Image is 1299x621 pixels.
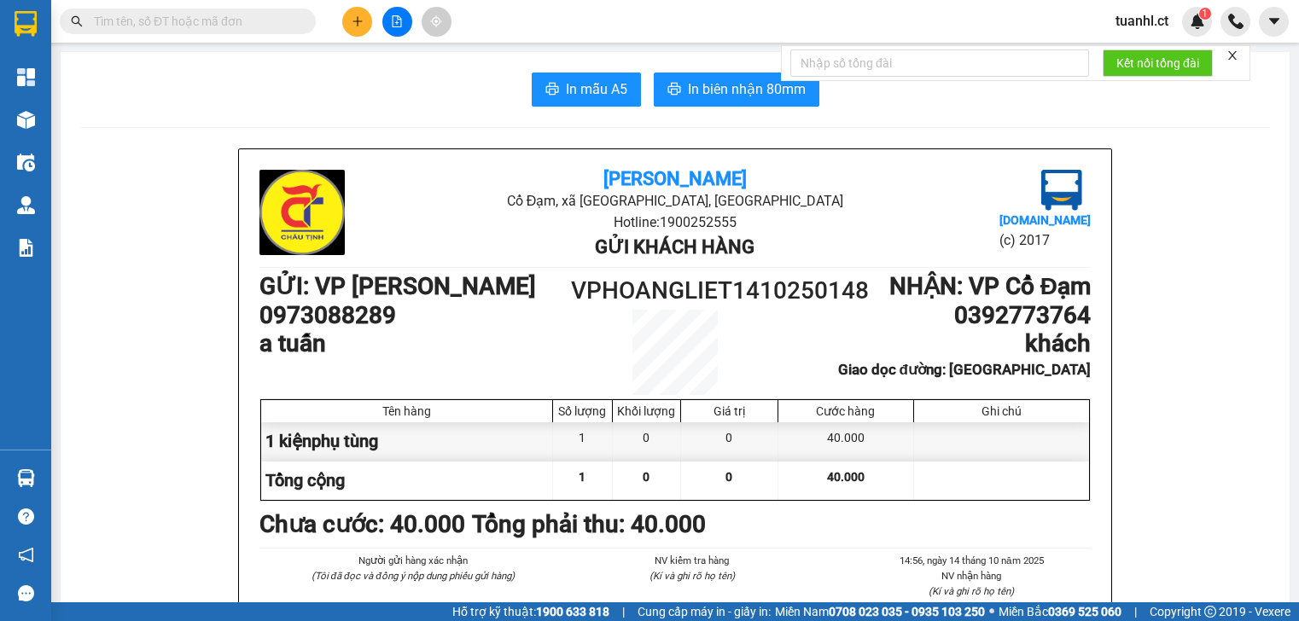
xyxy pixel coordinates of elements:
h1: a tuấn [259,329,571,358]
span: 40.000 [827,470,865,484]
button: caret-down [1259,7,1289,37]
span: Kết nối tổng đài [1116,54,1199,73]
div: Ghi chú [918,404,1085,418]
div: Cước hàng [783,404,909,418]
span: close [1226,49,1238,61]
span: In biên nhận 80mm [688,78,806,100]
div: 1 [553,422,613,461]
span: caret-down [1267,14,1282,29]
button: plus [342,7,372,37]
button: printerIn mẫu A5 [532,73,641,107]
input: Tìm tên, số ĐT hoặc mã đơn [94,12,295,31]
b: Gửi khách hàng [595,236,754,258]
span: Hỗ trợ kỹ thuật: [452,602,609,621]
h1: 0973088289 [259,301,571,330]
span: plus [352,15,364,27]
i: (Kí và ghi rõ họ tên) [929,585,1014,597]
img: logo.jpg [1041,170,1082,211]
span: Miền Nam [775,602,985,621]
span: Cung cấp máy in - giấy in: [638,602,771,621]
span: 0 [643,470,649,484]
span: search [71,15,83,27]
span: tuanhl.ct [1102,10,1182,32]
h1: VPHOANGLIET1410250148 [571,272,779,310]
li: NV kiểm tra hàng [573,553,811,568]
div: Giá trị [685,404,773,418]
button: Kết nối tổng đài [1103,49,1213,77]
span: file-add [391,15,403,27]
b: Chưa cước : 40.000 [259,510,465,538]
span: printer [667,82,681,98]
button: aim [422,7,451,37]
img: icon-new-feature [1190,14,1205,29]
i: (Tôi đã đọc và đồng ý nộp dung phiếu gửi hàng) [312,570,515,582]
button: printerIn biên nhận 80mm [654,73,819,107]
li: 14:56, ngày 14 tháng 10 năm 2025 [853,553,1091,568]
img: logo-vxr [15,11,37,37]
b: [PERSON_NAME] [603,168,747,189]
b: NHẬN : VP Cổ Đạm [889,272,1091,300]
i: (Kí và ghi rõ họ tên) [649,570,735,582]
strong: 1900 633 818 [536,605,609,618]
div: 1 kiệnphụ tùng [261,422,553,461]
img: logo.jpg [259,170,345,255]
div: 40.000 [778,422,914,461]
div: 0 [613,422,681,461]
div: Khối lượng [617,404,676,418]
span: ⚪️ [989,608,994,615]
img: dashboard-icon [17,68,35,86]
span: 0 [725,470,732,484]
h1: 0392773764 [779,301,1091,330]
span: | [1134,602,1137,621]
b: Tổng phải thu: 40.000 [472,510,706,538]
span: 1 [1202,8,1208,20]
img: solution-icon [17,239,35,257]
span: printer [545,82,559,98]
li: Người gửi hàng xác nhận [294,553,532,568]
strong: 0708 023 035 - 0935 103 250 [829,605,985,618]
span: 1 [579,470,585,484]
li: (c) 2017 [999,229,1091,251]
li: Cổ Đạm, xã [GEOGRAPHIC_DATA], [GEOGRAPHIC_DATA] [398,190,952,212]
li: Hotline: 1900252555 [398,212,952,233]
b: GỬI : VP [PERSON_NAME] [259,272,536,300]
span: In mẫu A5 [566,78,627,100]
span: Tổng cộng [265,470,345,490]
span: question-circle [18,508,34,525]
sup: 1 [1199,8,1211,20]
img: phone-icon [1228,14,1244,29]
img: warehouse-icon [17,469,35,487]
img: warehouse-icon [17,111,35,129]
span: aim [430,15,442,27]
span: | [622,602,625,621]
strong: 0369 525 060 [1048,605,1121,618]
input: Nhập số tổng đài [790,49,1089,77]
div: Tên hàng [265,404,548,418]
button: file-add [382,7,412,37]
img: warehouse-icon [17,154,35,171]
span: copyright [1204,606,1216,618]
span: Miền Bắc [999,602,1121,621]
h1: khách [779,329,1091,358]
b: Giao dọc đường: [GEOGRAPHIC_DATA] [838,361,1091,378]
div: 0 [681,422,778,461]
img: warehouse-icon [17,196,35,214]
span: notification [18,547,34,563]
div: Số lượng [557,404,608,418]
li: NV nhận hàng [853,568,1091,583]
b: [DOMAIN_NAME] [999,213,1091,227]
span: message [18,585,34,601]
